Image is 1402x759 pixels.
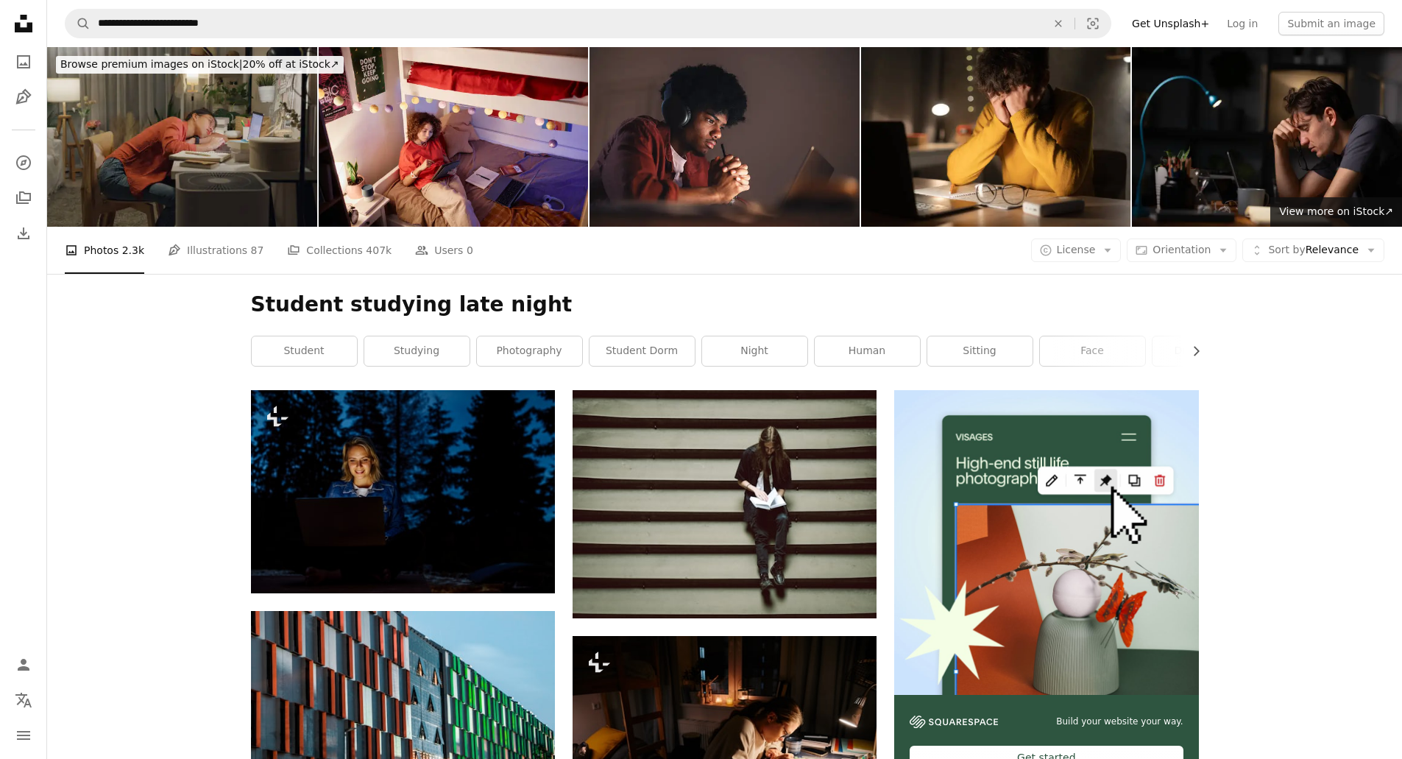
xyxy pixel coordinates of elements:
[1268,243,1359,258] span: Relevance
[1056,716,1183,728] span: Build your website your way.
[366,242,392,258] span: 407k
[1242,239,1384,262] button: Sort byRelevance
[319,47,589,227] img: Young Girl Using Tablet Doing Homework on Bunk Bed in College Dorm
[1279,205,1393,217] span: View more on iStock ↗
[251,390,555,593] img: Woman, freelancer working on laptop, sitting outdoor in the evening, concept of remote office, wo...
[815,336,920,366] a: human
[9,650,38,679] a: Log in / Sign up
[60,58,339,70] span: 20% off at iStock ↗
[1132,47,1402,227] img: Stressed young man suffering from headache working late at night
[1127,239,1236,262] button: Orientation
[894,390,1198,694] img: file-1723602894256-972c108553a7image
[251,485,555,498] a: Woman, freelancer working on laptop, sitting outdoor in the evening, concept of remote office, wo...
[1218,12,1267,35] a: Log in
[1042,10,1074,38] button: Clear
[1123,12,1218,35] a: Get Unsplash+
[415,227,473,274] a: Users 0
[477,336,582,366] a: photography
[927,336,1033,366] a: sitting
[1268,244,1305,255] span: Sort by
[9,685,38,715] button: Language
[251,292,1199,318] h1: Student studying late night
[60,58,242,70] span: Browse premium images on iStock |
[1183,336,1199,366] button: scroll list to the right
[364,336,470,366] a: studying
[9,148,38,177] a: Explore
[1153,244,1211,255] span: Orientation
[1153,336,1258,366] a: dorm room
[287,227,392,274] a: Collections 407k
[9,82,38,112] a: Illustrations
[1075,10,1111,38] button: Visual search
[1040,336,1145,366] a: face
[65,9,1111,38] form: Find visuals sitewide
[1270,197,1402,227] a: View more on iStock↗
[467,242,473,258] span: 0
[910,716,998,728] img: file-1606177908946-d1eed1cbe4f5image
[9,219,38,248] a: Download History
[47,47,353,82] a: Browse premium images on iStock|20% off at iStock↗
[590,47,860,227] img: Focused Teen Studying Late with Laptop and Headphones in Dim Lighting
[252,336,357,366] a: student
[573,390,877,618] img: A person sitting on a set of stairs
[573,498,877,511] a: A person sitting on a set of stairs
[1278,12,1384,35] button: Submit an image
[1057,244,1096,255] span: License
[1031,239,1122,262] button: License
[251,705,555,719] a: green and brown concrete building
[702,336,807,366] a: night
[861,47,1131,227] img: Tired and exhausted young man hides eyes with hands at laptop pc late in the evening. Depressed m...
[251,242,264,258] span: 87
[47,47,317,227] img: Young Asian woman wear casual sit front of desk with computer laptop feeling unhappy stressed abo...
[9,47,38,77] a: Photos
[66,10,91,38] button: Search Unsplash
[168,227,263,274] a: Illustrations 87
[9,183,38,213] a: Collections
[590,336,695,366] a: student dorm
[573,731,877,744] a: A person sitting at a desk writing in a book
[9,721,38,750] button: Menu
